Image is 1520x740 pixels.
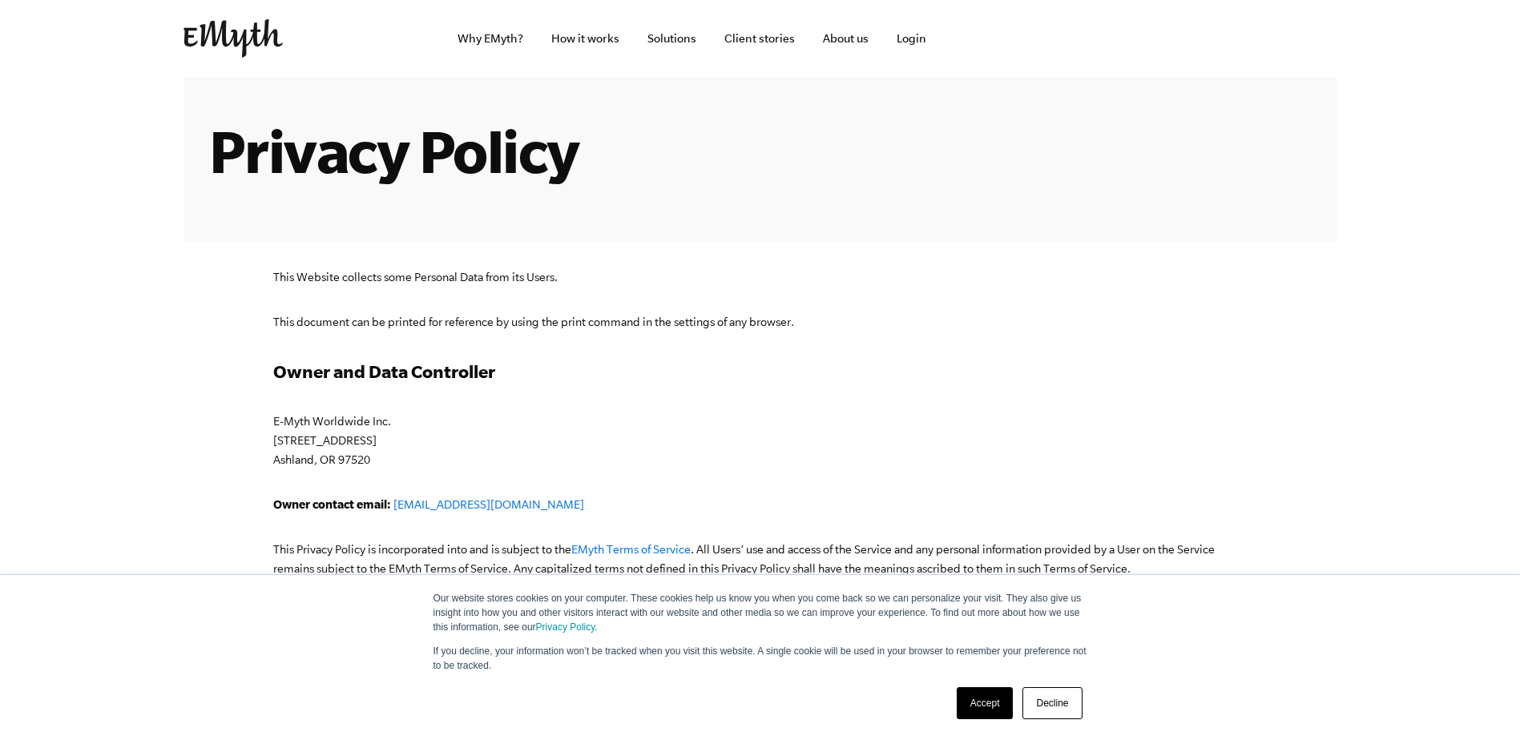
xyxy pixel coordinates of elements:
[1022,687,1082,719] a: Decline
[273,412,1248,469] p: E-Myth Worldwide Inc. [STREET_ADDRESS] Ashland, OR 97520
[433,644,1087,673] p: If you decline, your information won’t be tracked when you visit this website. A single cookie wi...
[393,498,584,511] a: [EMAIL_ADDRESS][DOMAIN_NAME]
[273,312,1248,332] p: This document can be printed for reference by using the print command in the settings of any brow...
[571,543,691,556] a: EMyth Terms of Service
[273,267,1248,287] p: This Website collects some Personal Data from its Users.
[536,621,595,633] a: Privacy Policy
[273,497,391,511] strong: Owner contact email:
[209,115,1312,186] h1: Privacy Policy
[183,19,283,58] img: EMyth
[1169,21,1337,56] iframe: Embedded CTA
[993,21,1161,56] iframe: Embedded CTA
[273,361,495,381] strong: Owner and Data Controller
[273,540,1248,578] p: This Privacy Policy is incorporated into and is subject to the . All Users’ use and access of the...
[433,591,1087,634] p: Our website stores cookies on your computer. These cookies help us know you when you come back so...
[957,687,1014,719] a: Accept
